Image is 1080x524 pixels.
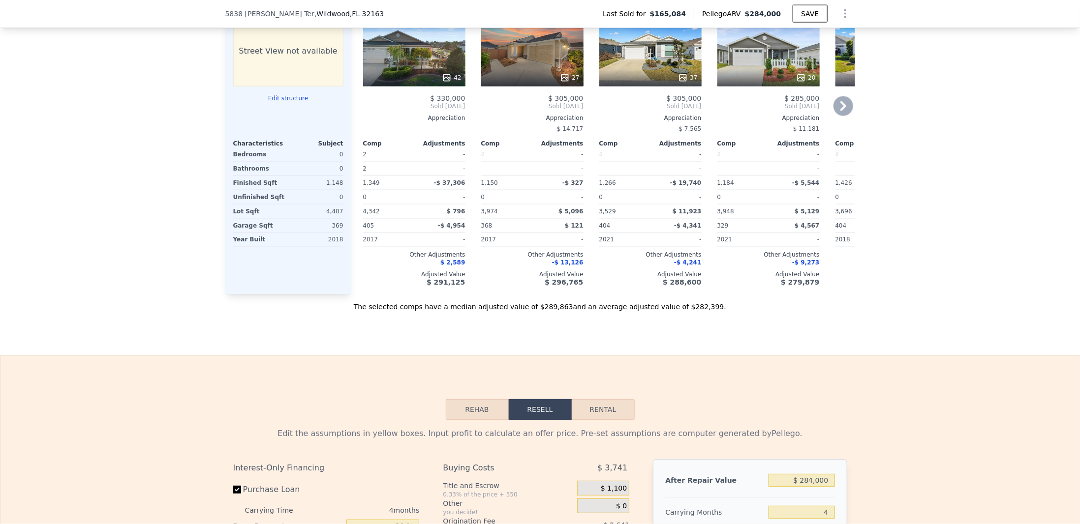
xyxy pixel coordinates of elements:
span: $ 1,100 [601,484,627,493]
div: Adjusted Value [481,271,584,279]
div: 2021 [599,233,648,247]
span: 3,974 [481,208,498,215]
span: $ 330,000 [430,94,465,102]
span: Sold [DATE] [481,102,584,110]
span: 3,696 [835,208,852,215]
div: 0 [599,147,648,161]
div: Adjustments [414,140,465,147]
span: $ 11,923 [673,208,702,215]
div: 0 [717,147,767,161]
div: Edit the assumptions in yellow boxes. Input profit to calculate an offer price. Pre-set assumptio... [233,428,847,439]
span: $ 4,567 [795,222,819,229]
span: -$ 5,544 [792,179,819,186]
div: Bathrooms [233,162,286,175]
div: After Repair Value [665,471,765,489]
div: 20 [796,73,815,83]
div: Year Built [233,233,286,247]
div: 2017 [363,233,412,247]
div: you decide! [443,508,573,516]
div: Bedrooms [233,147,286,161]
div: Comp [717,140,769,147]
input: Purchase Loan [233,486,241,494]
span: Last Sold for [603,9,650,19]
div: 0.33% of the price + 550 [443,491,573,498]
div: 4 months [313,502,420,518]
span: $ 0 [616,502,627,511]
span: $ 288,600 [663,279,701,287]
span: -$ 13,126 [552,260,584,266]
div: 37 [678,73,697,83]
div: Other Adjustments [363,251,465,259]
div: - [771,233,820,247]
div: 42 [442,73,461,83]
span: 1,349 [363,179,380,186]
span: Sold [DATE] [599,102,702,110]
div: Title and Escrow [443,481,573,491]
div: Appreciation [599,114,702,122]
div: Other Adjustments [835,251,938,259]
span: 1,184 [717,179,734,186]
div: 0 [481,147,530,161]
div: Unfinished Sqft [233,190,286,204]
div: Appreciation [835,114,938,122]
span: 3,529 [599,208,616,215]
div: Adjustments [650,140,702,147]
span: $ 5,129 [795,208,819,215]
div: 2021 [717,233,767,247]
span: 404 [599,222,611,229]
div: - [534,233,584,247]
span: 0 [363,194,367,201]
button: Show Options [835,4,855,24]
span: $ 2,589 [440,260,465,266]
div: Other Adjustments [599,251,702,259]
span: -$ 37,306 [434,179,465,186]
span: 3,948 [717,208,734,215]
span: 1,150 [481,179,498,186]
span: -$ 4,241 [674,260,701,266]
span: Sold [DATE] [717,102,820,110]
div: Subject [288,140,343,147]
span: $165,084 [650,9,686,19]
div: 0 [290,147,343,161]
div: 1,148 [290,176,343,190]
div: 2018 [835,233,885,247]
span: -$ 4,954 [438,222,465,229]
span: 0 [835,194,839,201]
div: Buying Costs [443,459,553,477]
span: 1,266 [599,179,616,186]
div: Lot Sqft [233,204,286,218]
div: Characteristics [233,140,288,147]
div: - [652,190,702,204]
span: 0 [717,194,721,201]
div: 2018 [290,233,343,247]
span: 4,342 [363,208,380,215]
div: Garage Sqft [233,219,286,233]
span: -$ 14,717 [555,125,584,132]
div: - [771,190,820,204]
span: Pellego ARV [702,9,745,19]
span: $ 305,000 [548,94,583,102]
div: Comp [481,140,532,147]
span: , FL 32163 [350,10,384,18]
div: - [771,147,820,161]
div: - [363,122,465,136]
span: 329 [717,222,729,229]
span: -$ 11,181 [791,125,820,132]
span: 0 [599,194,603,201]
span: -$ 19,740 [670,179,702,186]
span: $ 5,096 [558,208,583,215]
div: Appreciation [717,114,820,122]
div: - [652,162,702,175]
span: $ 296,765 [545,279,583,287]
div: - [534,147,584,161]
div: Other Adjustments [717,251,820,259]
span: -$ 7,565 [677,125,701,132]
span: $ 121 [565,222,584,229]
span: 368 [481,222,493,229]
div: Other [443,498,573,508]
span: Sold [DATE] [363,102,465,110]
button: Rehab [446,399,509,420]
div: Interest-Only Financing [233,459,420,477]
button: Resell [509,399,572,420]
div: - [416,162,465,175]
